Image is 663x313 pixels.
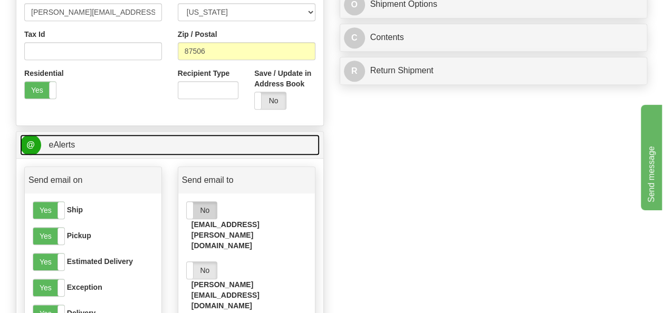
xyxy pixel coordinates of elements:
label: Exception [67,282,102,292]
label: Recipient Type [178,68,230,79]
span: @ [20,134,41,155]
label: Yes [33,253,64,270]
label: [PERSON_NAME][EMAIL_ADDRESS][DOMAIN_NAME] [191,279,307,311]
a: @ eAlerts [20,134,320,156]
label: Yes [33,228,64,244]
label: Tax Id [24,29,45,40]
a: Send email on [28,170,158,191]
label: No [255,92,286,109]
div: Send message [8,6,98,19]
span: eAlerts [49,140,75,149]
label: Estimated Delivery [67,256,133,267]
label: Pickup [67,230,91,241]
label: Yes [33,279,64,296]
label: Ship [67,204,83,215]
label: Residential [24,68,60,79]
a: RReturn Shipment [344,60,643,82]
label: [EMAIL_ADDRESS][PERSON_NAME][DOMAIN_NAME] [191,219,307,251]
label: Save / Update in Address Book [254,68,315,89]
label: No [187,262,217,279]
span: R [344,61,365,82]
label: Zip / Postal [178,29,217,40]
span: C [344,27,365,48]
label: Yes [33,202,64,219]
label: Yes [25,82,56,99]
a: Send email to [182,170,311,191]
label: No [187,202,217,219]
a: CContents [344,27,643,48]
iframe: chat widget [639,103,662,210]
